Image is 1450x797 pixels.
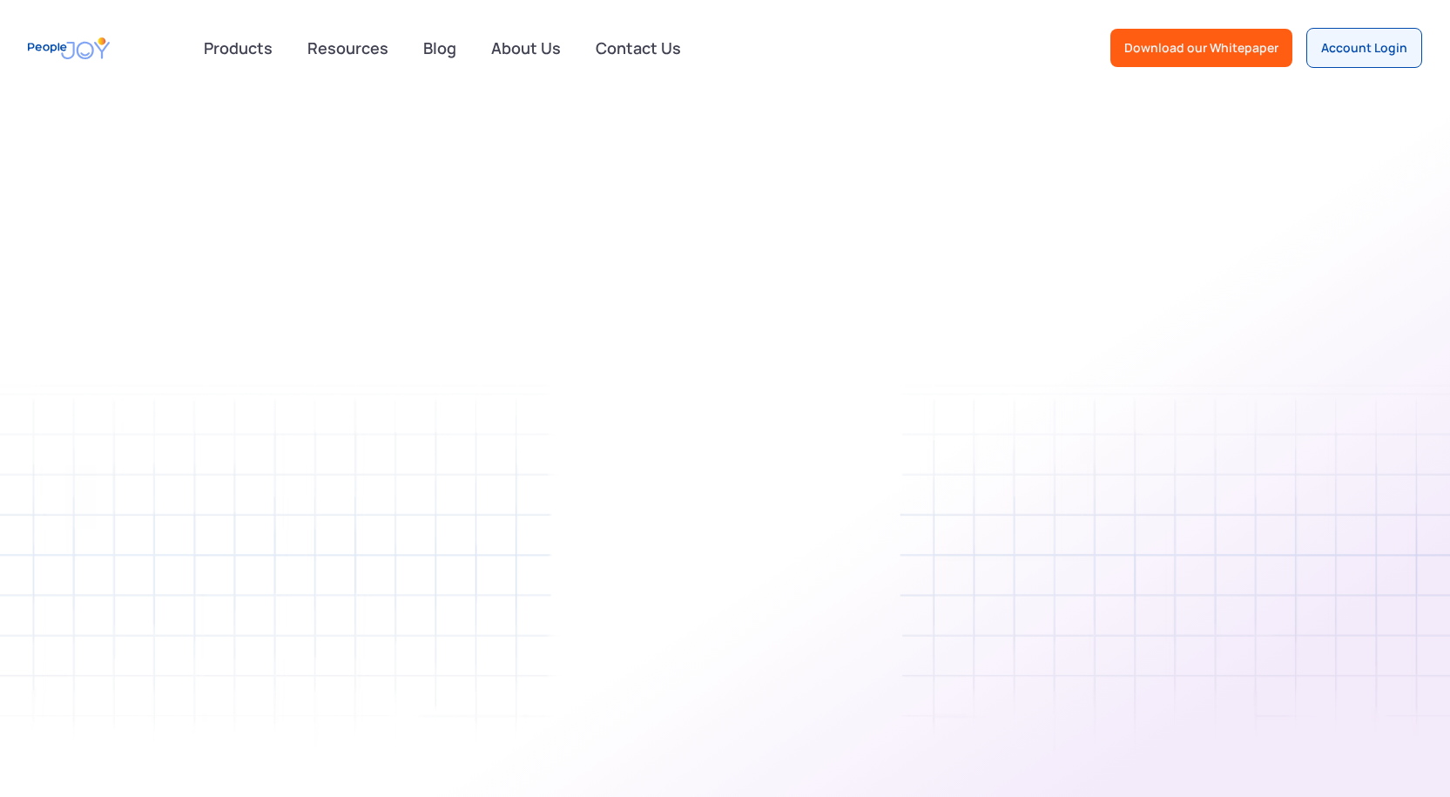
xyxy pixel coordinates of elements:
[481,29,571,67] a: About Us
[28,29,110,68] a: home
[585,29,691,67] a: Contact Us
[193,30,283,65] div: Products
[1110,29,1292,67] a: Download our Whitepaper
[297,29,399,67] a: Resources
[1306,28,1422,68] a: Account Login
[413,29,467,67] a: Blog
[1321,39,1407,57] div: Account Login
[1124,39,1278,57] div: Download our Whitepaper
